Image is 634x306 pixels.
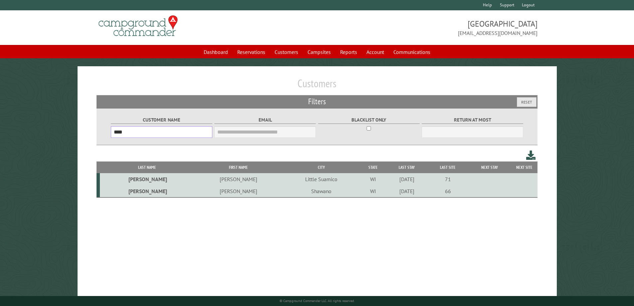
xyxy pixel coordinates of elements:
[97,77,538,95] h1: Customers
[468,161,511,173] th: Next Stay
[304,46,335,58] a: Campsites
[526,149,536,161] a: Download this customer list (.csv)
[280,299,355,303] small: © Campground Commander LLC. All rights reserved.
[100,161,194,173] th: Last Name
[511,161,537,173] th: Next Site
[360,185,386,197] td: WI
[317,18,538,37] span: [GEOGRAPHIC_DATA] [EMAIL_ADDRESS][DOMAIN_NAME]
[386,161,427,173] th: Last Stay
[362,46,388,58] a: Account
[271,46,302,58] a: Customers
[100,173,194,185] td: [PERSON_NAME]
[194,173,283,185] td: [PERSON_NAME]
[194,161,283,173] th: First Name
[97,13,180,39] img: Campground Commander
[360,173,386,185] td: WI
[100,185,194,197] td: [PERSON_NAME]
[200,46,232,58] a: Dashboard
[360,161,386,173] th: State
[214,116,316,124] label: Email
[233,46,269,58] a: Reservations
[428,161,468,173] th: Last Site
[428,173,468,185] td: 71
[97,95,538,108] h2: Filters
[387,176,427,182] div: [DATE]
[318,116,420,124] label: Blacklist only
[336,46,361,58] a: Reports
[387,188,427,194] div: [DATE]
[194,185,283,197] td: [PERSON_NAME]
[422,116,523,124] label: Return at most
[283,185,360,197] td: Shawano
[283,173,360,185] td: Little Suamico
[389,46,434,58] a: Communications
[111,116,212,124] label: Customer Name
[428,185,468,197] td: 66
[283,161,360,173] th: City
[517,97,536,107] button: Reset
